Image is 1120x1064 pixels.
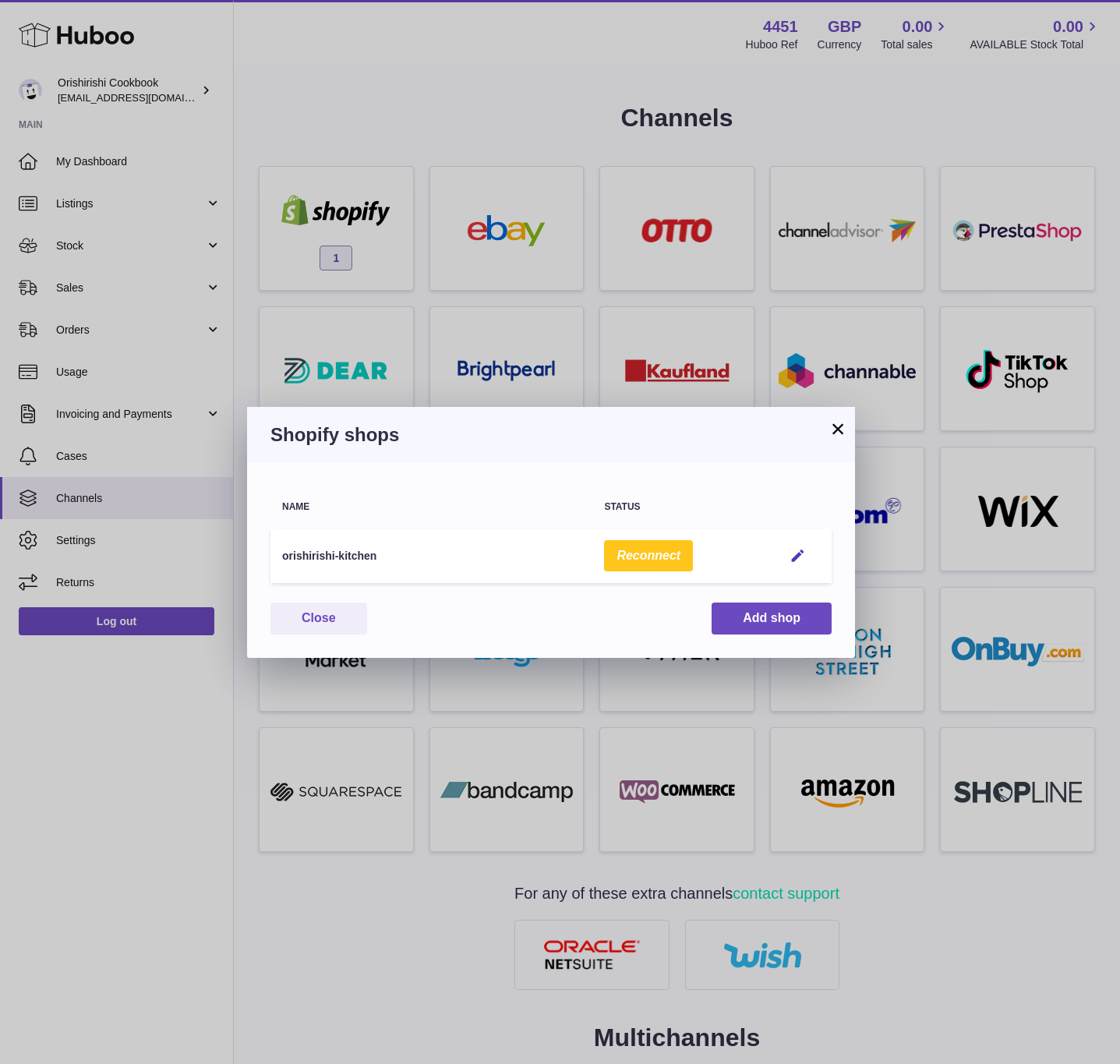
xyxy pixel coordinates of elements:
h3: Shopify shops [270,422,832,447]
div: Name [282,502,581,512]
div: Status [604,502,760,512]
button: Close [270,603,367,635]
button: Reconnect [604,540,693,572]
button: × [829,419,847,438]
td: orishirishi-kitchen [270,528,592,584]
button: Add shop [712,603,832,635]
